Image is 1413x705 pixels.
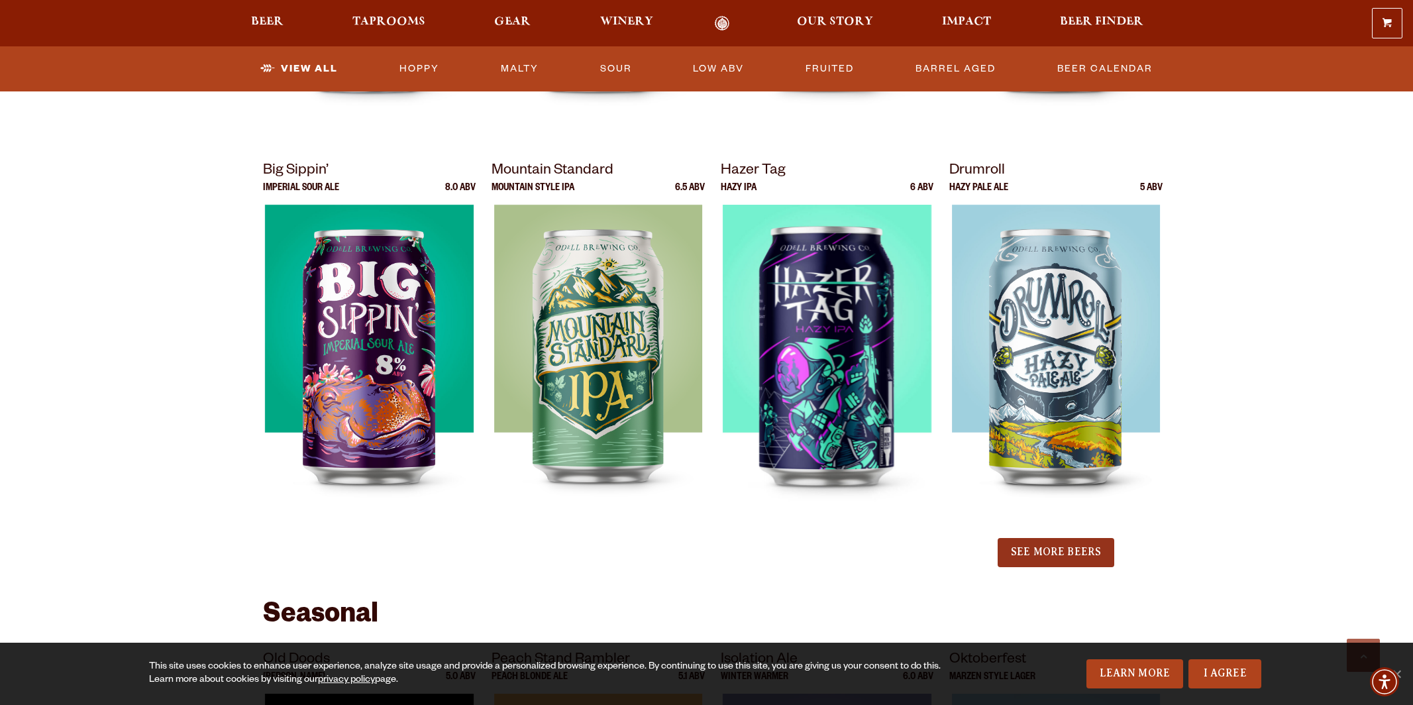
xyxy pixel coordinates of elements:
[486,16,539,30] a: Gear
[1347,639,1380,672] a: Scroll to top
[1370,667,1399,696] div: Accessibility Menu
[242,16,292,30] a: Beer
[788,16,882,30] a: Our Story
[949,184,1008,205] p: Hazy Pale Ale
[949,160,1163,536] a: Drumroll Hazy Pale Ale 5 ABV Drumroll Drumroll
[688,54,749,84] a: Low ABV
[721,160,934,184] p: Hazer Tag
[998,538,1114,567] button: See More Beers
[952,205,1160,536] img: Drumroll
[595,54,637,84] a: Sour
[942,17,991,27] span: Impact
[255,54,343,84] a: View All
[494,17,531,27] span: Gear
[723,205,931,536] img: Hazer Tag
[263,160,476,184] p: Big Sippin’
[494,205,702,536] img: Mountain Standard
[265,205,473,536] img: Big Sippin’
[263,184,339,205] p: Imperial Sour Ale
[1051,16,1152,30] a: Beer Finder
[910,184,933,205] p: 6 ABV
[318,675,375,686] a: privacy policy
[492,160,705,184] p: Mountain Standard
[1188,659,1261,688] a: I Agree
[496,54,544,84] a: Malty
[445,184,476,205] p: 8.0 ABV
[263,160,476,536] a: Big Sippin’ Imperial Sour Ale 8.0 ABV Big Sippin’ Big Sippin’
[721,184,757,205] p: Hazy IPA
[1086,659,1184,688] a: Learn More
[910,54,1001,84] a: Barrel Aged
[949,160,1163,184] p: Drumroll
[800,54,859,84] a: Fruited
[1052,54,1158,84] a: Beer Calendar
[933,16,1000,30] a: Impact
[492,184,574,205] p: Mountain Style IPA
[600,17,653,27] span: Winery
[352,17,425,27] span: Taprooms
[1140,184,1163,205] p: 5 ABV
[721,160,934,536] a: Hazer Tag Hazy IPA 6 ABV Hazer Tag Hazer Tag
[592,16,662,30] a: Winery
[344,16,434,30] a: Taprooms
[394,54,445,84] a: Hoppy
[675,184,705,205] p: 6.5 ABV
[263,601,1151,633] h2: Seasonal
[698,16,747,30] a: Odell Home
[797,17,873,27] span: Our Story
[1060,17,1143,27] span: Beer Finder
[492,160,705,536] a: Mountain Standard Mountain Style IPA 6.5 ABV Mountain Standard Mountain Standard
[149,661,957,687] div: This site uses cookies to enhance user experience, analyze site usage and provide a personalized ...
[251,17,284,27] span: Beer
